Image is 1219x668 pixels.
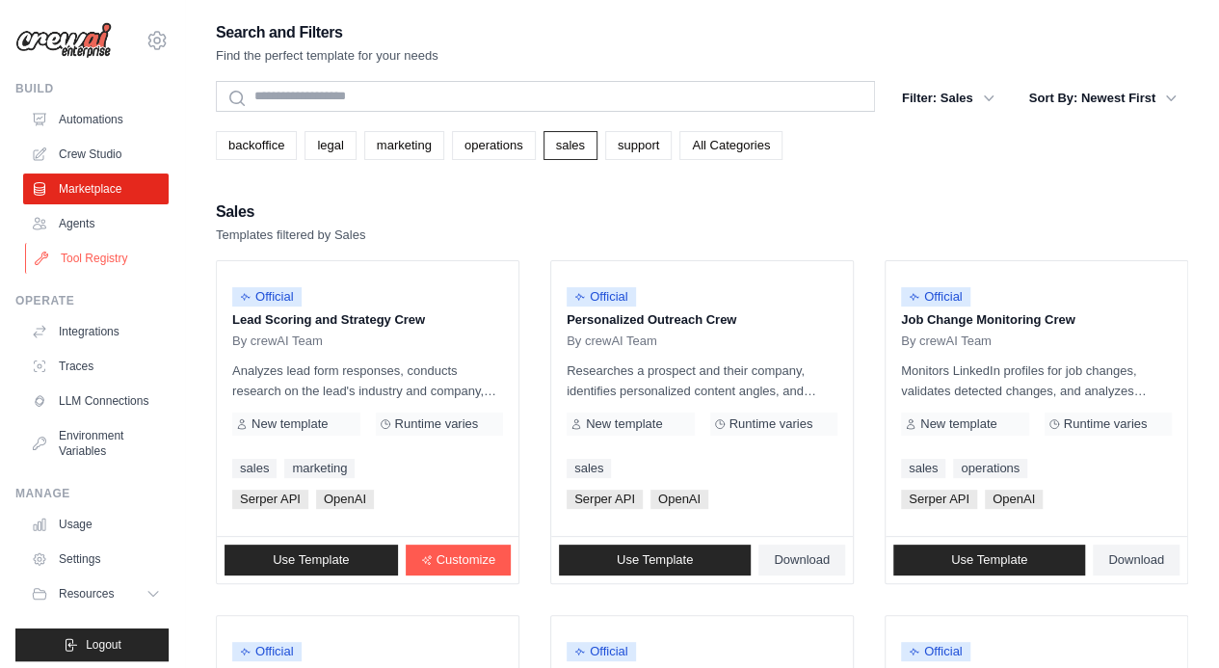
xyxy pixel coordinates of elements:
button: Resources [23,578,169,609]
a: sales [567,459,611,478]
a: Settings [23,544,169,574]
a: Use Template [893,545,1085,575]
p: Researches a prospect and their company, identifies personalized content angles, and crafts a tai... [567,361,837,401]
span: Use Template [617,552,693,568]
a: Download [1093,545,1179,575]
span: OpenAI [650,490,708,509]
a: LLM Connections [23,386,169,416]
a: operations [452,131,536,160]
span: Download [1108,552,1164,568]
a: operations [953,459,1027,478]
a: Crew Studio [23,139,169,170]
h2: Sales [216,199,365,226]
a: All Categories [679,131,782,160]
a: Traces [23,351,169,382]
span: Runtime varies [1064,416,1148,432]
span: New template [586,416,662,432]
div: Build [15,81,169,96]
span: Official [232,287,302,307]
span: Resources [59,586,114,601]
p: Monitors LinkedIn profiles for job changes, validates detected changes, and analyzes opportunitie... [901,361,1172,401]
span: Use Template [273,552,349,568]
a: sales [232,459,277,478]
a: Use Template [559,545,751,575]
span: Official [901,287,970,307]
a: sales [901,459,945,478]
a: backoffice [216,131,297,160]
span: Serper API [901,490,977,509]
span: New template [920,416,996,432]
a: legal [305,131,356,160]
span: Runtime varies [395,416,479,432]
a: Use Template [225,545,398,575]
span: Runtime varies [729,416,813,432]
span: By crewAI Team [901,334,992,349]
a: Integrations [23,316,169,347]
span: Serper API [567,490,643,509]
a: marketing [284,459,355,478]
button: Logout [15,628,169,661]
span: Use Template [951,552,1027,568]
button: Filter: Sales [890,81,1006,116]
span: Download [774,552,830,568]
div: Operate [15,293,169,308]
p: Job Change Monitoring Crew [901,310,1172,330]
span: Official [232,642,302,661]
p: Personalized Outreach Crew [567,310,837,330]
span: Customize [437,552,495,568]
span: Official [567,287,636,307]
a: Tool Registry [25,243,171,274]
span: OpenAI [316,490,374,509]
span: New template [252,416,328,432]
div: Manage [15,486,169,501]
a: marketing [364,131,444,160]
p: Templates filtered by Sales [216,226,365,245]
span: OpenAI [985,490,1043,509]
span: Serper API [232,490,308,509]
a: Agents [23,208,169,239]
a: Environment Variables [23,420,169,467]
span: Official [901,642,970,661]
span: By crewAI Team [232,334,323,349]
span: Logout [86,637,121,653]
p: Find the perfect template for your needs [216,46,438,66]
a: Usage [23,509,169,540]
img: Logo [15,22,112,59]
p: Lead Scoring and Strategy Crew [232,310,503,330]
p: Analyzes lead form responses, conducts research on the lead's industry and company, and scores th... [232,361,503,401]
a: Customize [406,545,511,575]
a: Download [758,545,845,575]
span: Official [567,642,636,661]
a: Marketplace [23,174,169,204]
a: Automations [23,104,169,135]
button: Sort By: Newest First [1018,81,1188,116]
a: support [605,131,672,160]
span: By crewAI Team [567,334,657,349]
h2: Search and Filters [216,19,438,46]
a: sales [543,131,597,160]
